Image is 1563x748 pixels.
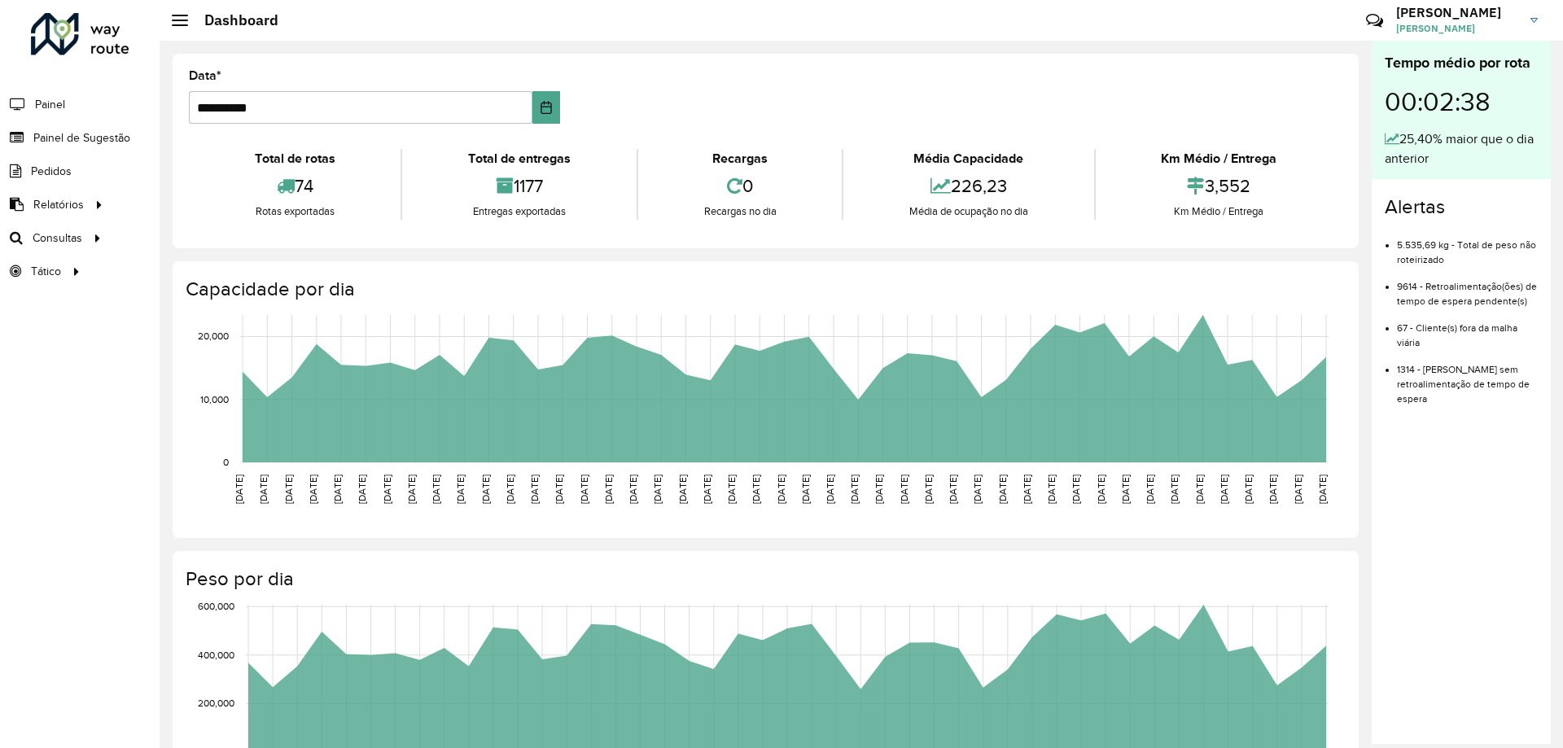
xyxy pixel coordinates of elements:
[579,475,589,504] text: [DATE]
[923,475,934,504] text: [DATE]
[406,203,632,220] div: Entregas exportadas
[193,149,396,168] div: Total de rotas
[642,149,838,168] div: Recargas
[1397,225,1538,267] li: 5.535,69 kg - Total de peso não roteirizado
[1194,475,1205,504] text: [DATE]
[628,475,638,504] text: [DATE]
[223,457,229,467] text: 0
[1070,475,1081,504] text: [DATE]
[406,168,632,203] div: 1177
[1100,168,1338,203] div: 3,552
[283,475,294,504] text: [DATE]
[1385,52,1538,74] div: Tempo médio por rota
[776,475,786,504] text: [DATE]
[234,475,244,504] text: [DATE]
[1219,475,1229,504] text: [DATE]
[726,475,737,504] text: [DATE]
[198,698,234,709] text: 200,000
[677,475,688,504] text: [DATE]
[1385,129,1538,168] div: 25,40% maior que o dia anterior
[642,203,838,220] div: Recargas no dia
[847,203,1089,220] div: Média de ocupação no dia
[198,331,229,342] text: 20,000
[31,263,61,280] span: Tático
[1396,21,1518,36] span: [PERSON_NAME]
[702,475,712,504] text: [DATE]
[188,11,278,29] h2: Dashboard
[1100,149,1338,168] div: Km Médio / Entrega
[193,203,396,220] div: Rotas exportadas
[198,650,234,660] text: 400,000
[1169,475,1180,504] text: [DATE]
[642,168,838,203] div: 0
[357,475,367,504] text: [DATE]
[33,129,130,147] span: Painel de Sugestão
[455,475,466,504] text: [DATE]
[1397,350,1538,406] li: 1314 - [PERSON_NAME] sem retroalimentação de tempo de espera
[554,475,564,504] text: [DATE]
[31,163,72,180] span: Pedidos
[258,475,269,504] text: [DATE]
[899,475,909,504] text: [DATE]
[532,91,561,124] button: Choose Date
[603,475,614,504] text: [DATE]
[198,601,234,611] text: 600,000
[1357,3,1392,38] a: Contato Rápido
[972,475,983,504] text: [DATE]
[382,475,392,504] text: [DATE]
[1397,308,1538,350] li: 67 - Cliente(s) fora da malha viária
[847,168,1089,203] div: 226,23
[308,475,318,504] text: [DATE]
[33,230,82,247] span: Consultas
[1022,475,1032,504] text: [DATE]
[751,475,761,504] text: [DATE]
[1100,203,1338,220] div: Km Médio / Entrega
[1145,475,1155,504] text: [DATE]
[1243,475,1254,504] text: [DATE]
[1267,475,1278,504] text: [DATE]
[1046,475,1057,504] text: [DATE]
[189,66,221,85] label: Data
[505,475,515,504] text: [DATE]
[332,475,343,504] text: [DATE]
[406,475,417,504] text: [DATE]
[1096,475,1106,504] text: [DATE]
[1120,475,1131,504] text: [DATE]
[1385,195,1538,219] h4: Alertas
[849,475,860,504] text: [DATE]
[800,475,811,504] text: [DATE]
[529,475,540,504] text: [DATE]
[873,475,884,504] text: [DATE]
[1397,267,1538,308] li: 9614 - Retroalimentação(ões) de tempo de espera pendente(s)
[1396,5,1518,20] h3: [PERSON_NAME]
[847,149,1089,168] div: Média Capacidade
[406,149,632,168] div: Total de entregas
[200,394,229,405] text: 10,000
[652,475,663,504] text: [DATE]
[33,196,84,213] span: Relatórios
[193,168,396,203] div: 74
[35,96,65,113] span: Painel
[825,475,835,504] text: [DATE]
[1293,475,1303,504] text: [DATE]
[1317,475,1328,504] text: [DATE]
[186,278,1342,301] h4: Capacidade por dia
[431,475,441,504] text: [DATE]
[480,475,491,504] text: [DATE]
[948,475,958,504] text: [DATE]
[997,475,1008,504] text: [DATE]
[1385,74,1538,129] div: 00:02:38
[186,567,1342,591] h4: Peso por dia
